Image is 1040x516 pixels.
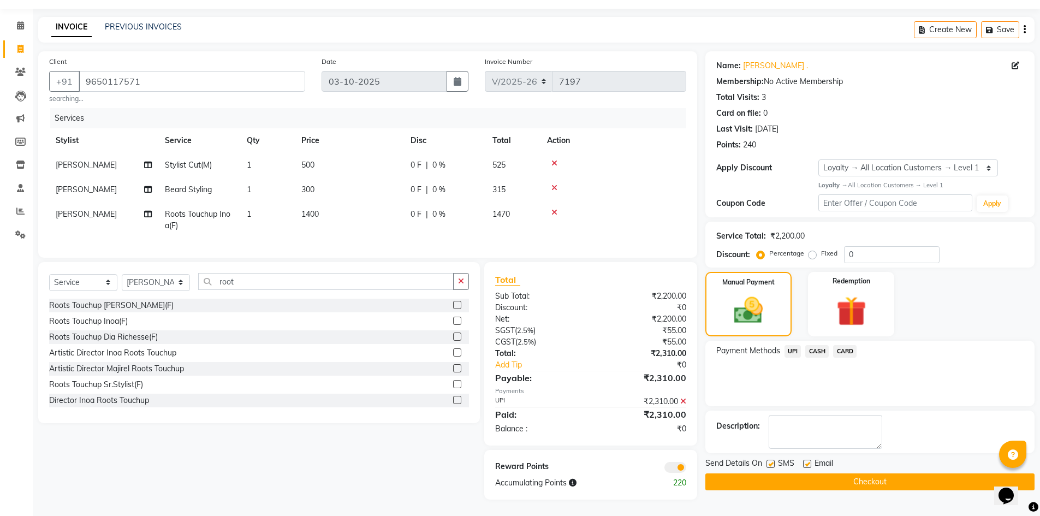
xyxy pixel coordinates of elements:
div: 3 [762,92,766,103]
span: [PERSON_NAME] [56,185,117,194]
span: Stylist Cut(M) [165,160,212,170]
span: 500 [301,160,314,170]
div: ₹2,310.00 [591,408,694,421]
span: | [426,159,428,171]
input: Search by Name/Mobile/Email/Code [79,71,305,92]
div: Artistic Director Inoa Roots Touchup [49,347,176,359]
div: Service Total: [716,230,766,242]
div: ₹2,200.00 [591,313,694,325]
strong: Loyalty → [818,181,847,189]
th: Stylist [49,128,158,153]
div: Name: [716,60,741,72]
div: ( ) [487,336,591,348]
div: Roots Touchup [PERSON_NAME](F) [49,300,174,311]
div: Reward Points [487,461,591,473]
div: Roots Touchup Sr.Stylist(F) [49,379,143,390]
div: Artistic Director Majirel Roots Touchup [49,363,184,375]
div: Paid: [487,408,591,421]
span: 525 [492,160,506,170]
div: Services [50,108,694,128]
span: CARD [833,345,857,358]
div: Roots Touchup Inoa(F) [49,316,128,327]
div: No Active Membership [716,76,1024,87]
img: _gift.svg [827,293,876,330]
span: 1400 [301,209,319,219]
span: Send Details On [705,458,762,471]
div: Total Visits: [716,92,759,103]
span: [PERSON_NAME] [56,209,117,219]
span: | [426,209,428,220]
span: 0 % [432,159,445,171]
div: UPI [487,396,591,407]
img: _cash.svg [725,294,772,327]
th: Qty [240,128,295,153]
span: Total [495,274,520,286]
span: 300 [301,185,314,194]
span: Beard Styling [165,185,212,194]
label: Percentage [769,248,804,258]
span: 0 F [411,184,421,195]
a: [PERSON_NAME] . [743,60,808,72]
label: Manual Payment [722,277,775,287]
div: Payable: [487,371,591,384]
div: Director Inoa Roots Touchup [49,395,149,406]
button: Apply [977,195,1008,212]
div: Discount: [487,302,591,313]
span: 2.5% [518,337,534,346]
a: Add Tip [487,359,608,371]
div: Membership: [716,76,764,87]
div: ₹2,310.00 [591,348,694,359]
small: searching... [49,94,305,104]
div: Card on file: [716,108,761,119]
iframe: chat widget [994,472,1029,505]
span: 0 F [411,209,421,220]
div: ₹2,200.00 [770,230,805,242]
label: Redemption [833,276,870,286]
div: Sub Total: [487,290,591,302]
a: PREVIOUS INVOICES [105,22,182,32]
div: Net: [487,313,591,325]
span: 1470 [492,209,510,219]
div: ( ) [487,325,591,336]
div: Last Visit: [716,123,753,135]
span: 1 [247,185,251,194]
div: 240 [743,139,756,151]
span: SGST [495,325,515,335]
span: CGST [495,337,515,347]
span: UPI [785,345,801,358]
div: Balance : [487,423,591,435]
span: CASH [805,345,829,358]
button: +91 [49,71,80,92]
input: Enter Offer / Coupon Code [818,194,972,211]
label: Fixed [821,248,837,258]
div: ₹0 [591,423,694,435]
div: 220 [643,477,694,489]
div: ₹2,310.00 [591,371,694,384]
th: Service [158,128,240,153]
div: Points: [716,139,741,151]
span: 0 % [432,209,445,220]
button: Create New [914,21,977,38]
div: ₹0 [591,302,694,313]
span: SMS [778,458,794,471]
label: Date [322,57,336,67]
div: ₹0 [608,359,694,371]
div: Total: [487,348,591,359]
div: Apply Discount [716,162,819,174]
div: Roots Touchup Dia Richesse(F) [49,331,158,343]
th: Price [295,128,404,153]
div: Discount: [716,249,750,260]
div: ₹55.00 [591,325,694,336]
div: Accumulating Points [487,477,642,489]
input: Search or Scan [198,273,454,290]
div: [DATE] [755,123,778,135]
div: Description: [716,420,760,432]
th: Action [540,128,686,153]
a: INVOICE [51,17,92,37]
label: Invoice Number [485,57,532,67]
span: | [426,184,428,195]
div: 0 [763,108,768,119]
span: Payment Methods [716,345,780,357]
span: 0 F [411,159,421,171]
span: Email [815,458,833,471]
